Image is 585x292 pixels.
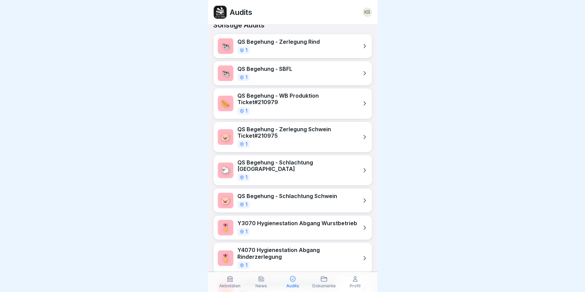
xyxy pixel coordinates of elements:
[350,284,360,288] p: Profil
[218,193,233,208] div: 🐷
[246,229,248,234] p: 1
[230,8,252,17] p: Audits
[213,215,372,240] a: 🎖️Y3070 Hygienestation Abgang Wurstbetrieb1
[213,34,372,58] a: 🐄QS Begehung - Zerlegung Rind1
[312,284,335,288] p: Dokumente
[219,284,240,288] p: Aktivitäten
[246,75,248,80] p: 1
[246,175,248,180] p: 1
[213,155,372,186] a: 🐑QS Begehung - Schlachtung [GEOGRAPHIC_DATA]1
[218,220,233,235] div: 🎖️
[246,48,248,53] p: 1
[237,220,357,227] p: Y3070 Hygienestation Abgang Wurstbetrieb
[213,61,372,85] a: 🐄QS Begehung - SBFL1
[237,66,292,72] p: QS Begehung - SBFL
[237,193,337,199] p: QS Begehung - Schlachtung Schwein
[237,126,358,139] p: QS Begehung - Zerlegung Schwein Ticket#210975
[213,188,372,213] a: 🐷QS Begehung - Schlachtung Schwein1
[218,65,233,81] div: 🐄
[218,250,233,266] div: 🎖️
[213,21,372,29] p: Sonstige Audits
[218,38,233,54] div: 🐄
[213,122,372,152] a: 🐷QS Begehung - Zerlegung Schwein Ticket#2109751
[246,263,248,268] p: 1
[218,96,233,111] div: 🌭
[363,7,372,17] a: KR
[286,284,299,288] p: Audits
[237,39,320,45] p: QS Begehung - Zerlegung Rind
[237,93,358,105] p: QS Begehung - WB Produktion Ticket#210979
[237,247,358,260] p: Y4070 Hygienestation Abgang Rinderzerlegung
[218,162,233,178] div: 🐑
[213,88,372,119] a: 🌭QS Begehung - WB Produktion Ticket#2109791
[246,202,248,207] p: 1
[246,142,248,147] p: 1
[213,242,372,273] a: 🎖️Y4070 Hygienestation Abgang Rinderzerlegung1
[255,284,267,288] p: News
[218,129,233,145] div: 🐷
[214,6,227,19] img: zazc8asra4ka39jdtci05bj8.png
[246,109,248,113] p: 1
[237,159,358,172] p: QS Begehung - Schlachtung [GEOGRAPHIC_DATA]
